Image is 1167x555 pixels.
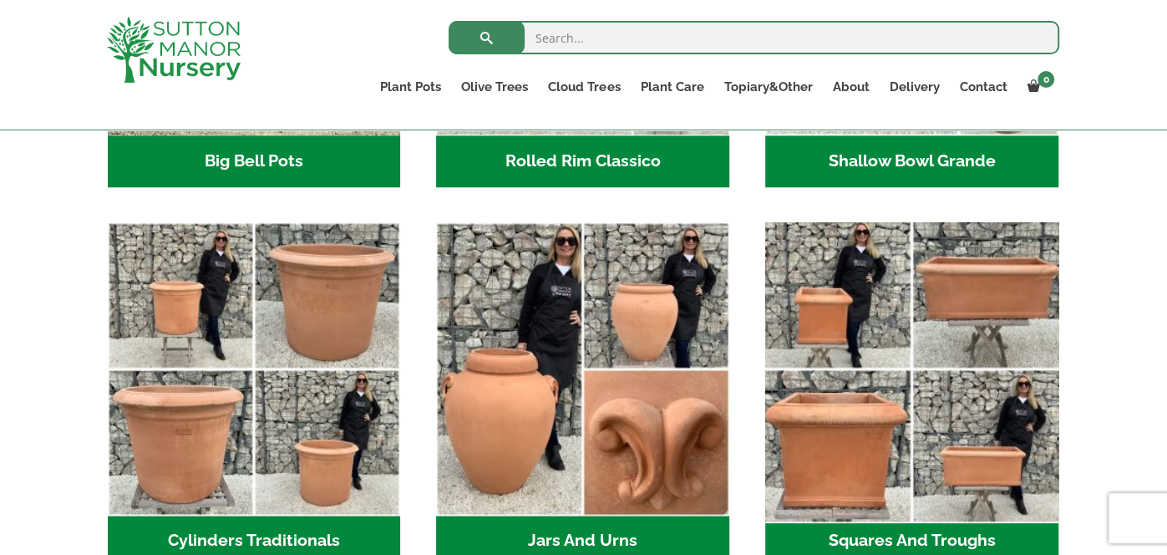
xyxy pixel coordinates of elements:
[108,222,401,516] img: Cylinders Traditionals
[436,222,729,516] img: Jars And Urns
[630,75,713,99] a: Plant Care
[949,75,1017,99] a: Contact
[822,75,879,99] a: About
[370,75,451,99] a: Plant Pots
[108,135,401,187] h2: Big Bell Pots
[449,21,1059,54] input: Search...
[765,135,1058,187] h2: Shallow Bowl Grande
[713,75,822,99] a: Topiary&Other
[1038,71,1054,88] span: 0
[879,75,949,99] a: Delivery
[1017,75,1059,99] a: 0
[436,135,729,187] h2: Rolled Rim Classico
[451,75,538,99] a: Olive Trees
[107,17,241,83] img: logo
[538,75,630,99] a: Cloud Trees
[758,215,1065,522] img: Squares And Troughs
